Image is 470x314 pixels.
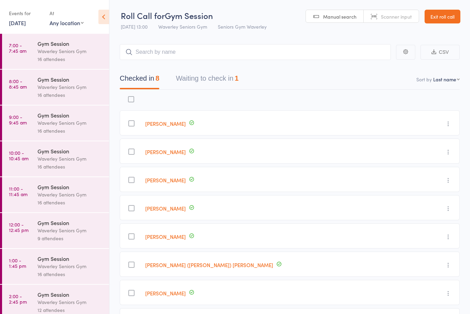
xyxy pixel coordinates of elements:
a: [PERSON_NAME] [145,176,186,184]
a: 9:00 -9:45 amGym SessionWaverley Seniors Gym16 attendees [2,105,109,141]
div: 16 attendees [38,163,103,171]
div: Waverley Seniors Gym [38,83,103,91]
a: 11:00 -11:45 amGym SessionWaverley Seniors Gym16 attendees [2,177,109,212]
div: 16 attendees [38,91,103,99]
span: Waverley Seniors Gym [158,23,207,30]
input: Search by name [120,44,391,60]
div: 8 [156,74,159,82]
time: 11:00 - 11:45 am [9,186,28,197]
a: [PERSON_NAME] [145,205,186,212]
div: 1 [235,74,238,82]
div: Waverley Seniors Gym [38,191,103,199]
a: 10:00 -10:45 amGym SessionWaverley Seniors Gym16 attendees [2,141,109,176]
span: Scanner input [381,13,412,20]
div: Gym Session [38,291,103,298]
a: [PERSON_NAME] ([PERSON_NAME]) [PERSON_NAME] [145,261,273,269]
time: 1:00 - 1:45 pm [9,257,26,269]
div: Waverley Seniors Gym [38,226,103,234]
div: 9 attendees [38,234,103,242]
span: Manual search [323,13,356,20]
div: 16 attendees [38,199,103,206]
a: [PERSON_NAME] [145,233,186,240]
time: 10:00 - 10:45 am [9,150,29,161]
div: Waverley Seniors Gym [38,298,103,306]
button: Waiting to check in1 [176,71,238,89]
a: [PERSON_NAME] [145,290,186,297]
button: Checked in8 [120,71,159,89]
div: Waverley Seniors Gym [38,47,103,55]
a: 12:00 -12:45 pmGym SessionWaverley Seniors Gym9 attendees [2,213,109,248]
div: Any location [50,19,84,27]
label: Sort by [416,76,432,83]
span: [DATE] 13:00 [121,23,148,30]
a: [PERSON_NAME] [145,148,186,155]
button: CSV [420,45,460,60]
time: 12:00 - 12:45 pm [9,222,29,233]
div: 16 attendees [38,55,103,63]
div: Gym Session [38,147,103,155]
div: Gym Session [38,75,103,83]
span: Seniors Gym Waverley [218,23,267,30]
div: Gym Session [38,183,103,191]
a: [DATE] [9,19,26,27]
time: 9:00 - 9:45 am [9,114,27,125]
div: Gym Session [38,111,103,119]
time: 7:00 - 7:45 am [9,42,26,53]
a: [PERSON_NAME] [145,120,186,127]
div: Gym Session [38,219,103,226]
span: Gym Session [165,10,213,21]
div: 12 attendees [38,306,103,314]
span: Roll Call for [121,10,165,21]
div: 16 attendees [38,127,103,135]
div: Waverley Seniors Gym [38,262,103,270]
div: Events for [9,8,43,19]
time: 2:00 - 2:45 pm [9,293,27,304]
a: 1:00 -1:45 pmGym SessionWaverley Seniors Gym16 attendees [2,249,109,284]
div: Waverley Seniors Gym [38,155,103,163]
div: Last name [433,76,456,83]
a: Exit roll call [425,10,460,23]
div: At [50,8,84,19]
div: 16 attendees [38,270,103,278]
a: 7:00 -7:45 amGym SessionWaverley Seniors Gym16 attendees [2,34,109,69]
div: Waverley Seniors Gym [38,119,103,127]
a: 8:00 -8:45 amGym SessionWaverley Seniors Gym16 attendees [2,70,109,105]
time: 8:00 - 8:45 am [9,78,27,89]
div: Gym Session [38,40,103,47]
div: Gym Session [38,255,103,262]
